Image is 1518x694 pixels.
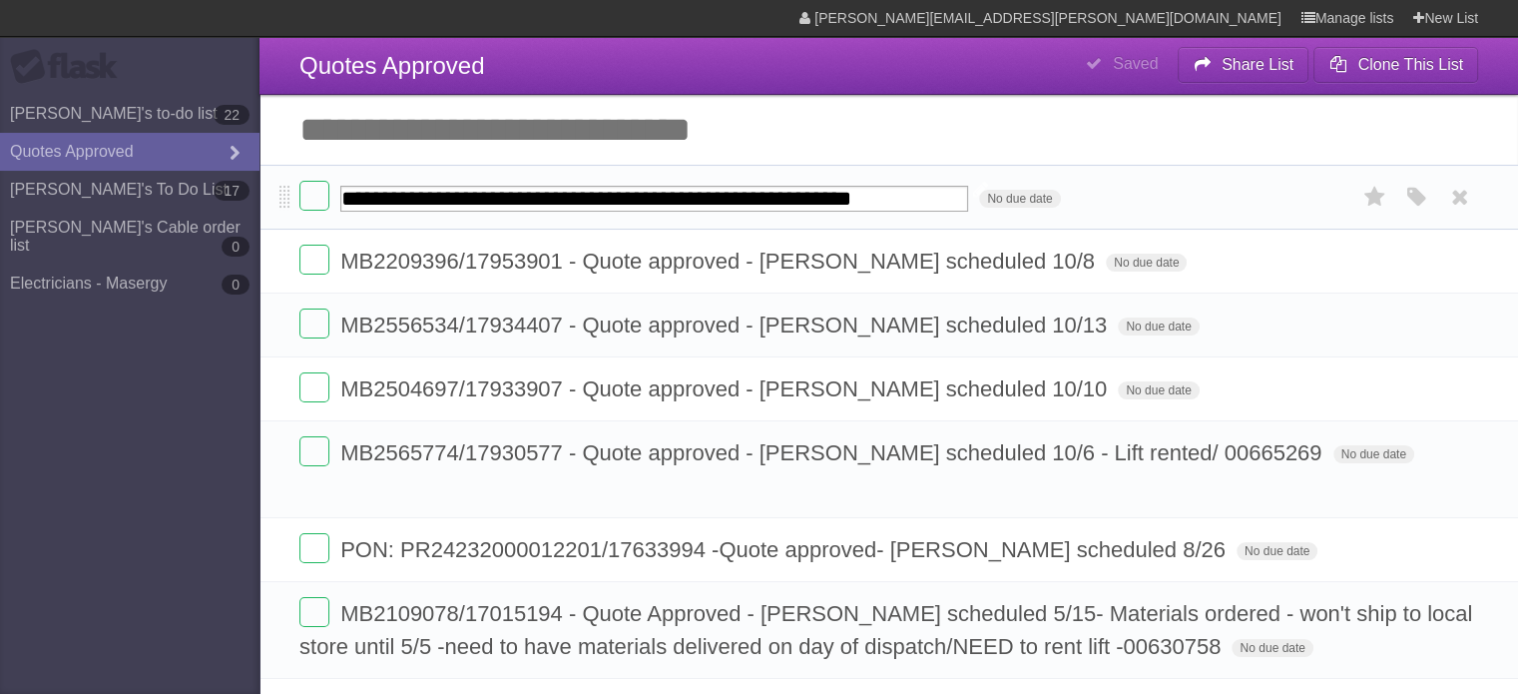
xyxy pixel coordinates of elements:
[1178,47,1309,83] button: Share List
[299,52,484,79] span: Quotes Approved
[214,105,250,125] b: 22
[340,249,1100,274] span: MB2209396/17953901 - Quote approved - [PERSON_NAME] scheduled 10/8
[1113,55,1158,72] b: Saved
[1237,542,1317,560] span: No due date
[299,601,1472,659] span: MB2109078/17015194 - Quote Approved - [PERSON_NAME] scheduled 5/15- Materials ordered - won't shi...
[222,237,250,257] b: 0
[1232,639,1312,657] span: No due date
[299,597,329,627] label: Done
[1357,56,1463,73] b: Clone This List
[1356,181,1394,214] label: Star task
[340,537,1231,562] span: PON: PR24232000012201/17633994 -Quote approved- [PERSON_NAME] scheduled 8/26
[1333,445,1414,463] span: No due date
[340,313,1112,338] span: MB2556534/17934407 - Quote approved - [PERSON_NAME] scheduled 10/13
[1118,381,1199,399] span: No due date
[214,181,250,201] b: 17
[299,245,329,275] label: Done
[340,376,1112,401] span: MB2504697/17933907 - Quote approved - [PERSON_NAME] scheduled 10/10
[299,533,329,563] label: Done
[10,49,130,85] div: Flask
[1118,318,1199,336] span: No due date
[299,372,329,402] label: Done
[979,190,1060,208] span: No due date
[1222,56,1293,73] b: Share List
[299,181,329,211] label: Done
[1106,254,1187,272] span: No due date
[299,436,329,466] label: Done
[299,309,329,339] label: Done
[1313,47,1478,83] button: Clone This List
[222,275,250,295] b: 0
[340,440,1326,465] span: MB2565774/17930577 - Quote approved - [PERSON_NAME] scheduled 10/6 - Lift rented/ 00665269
